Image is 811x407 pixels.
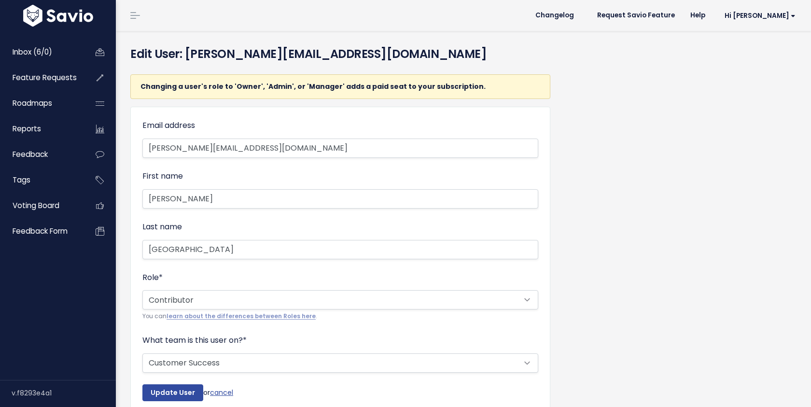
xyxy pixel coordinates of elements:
[2,92,80,114] a: Roadmaps
[142,119,195,133] label: Email address
[2,41,80,63] a: Inbox (6/0)
[2,67,80,89] a: Feature Requests
[683,8,713,23] a: Help
[142,334,247,348] label: What team is this user on?
[167,312,316,320] a: learn about the differences between Roles here
[2,169,80,191] a: Tags
[2,220,80,242] a: Feedback form
[140,82,486,91] strong: Changing a user's role to 'Owner', 'Admin', or 'Manager' adds a paid seat to your subscription.
[142,119,538,401] form: or
[142,220,182,234] label: Last name
[535,12,574,19] span: Changelog
[142,271,163,285] label: Role
[21,5,96,27] img: logo-white.9d6f32f41409.svg
[13,47,52,57] span: Inbox (6/0)
[12,380,116,406] div: v.f8293e4a1
[13,200,59,211] span: Voting Board
[142,169,183,183] label: First name
[713,8,803,23] a: Hi [PERSON_NAME]
[13,72,77,83] span: Feature Requests
[2,118,80,140] a: Reports
[2,195,80,217] a: Voting Board
[142,384,203,402] input: Update User
[13,175,30,185] span: Tags
[13,124,41,134] span: Reports
[13,226,68,236] span: Feedback form
[589,8,683,23] a: Request Savio Feature
[725,12,796,19] span: Hi [PERSON_NAME]
[130,45,627,63] h4: Edit User: [PERSON_NAME][EMAIL_ADDRESS][DOMAIN_NAME]
[2,143,80,166] a: Feedback
[13,149,48,159] span: Feedback
[13,98,52,108] span: Roadmaps
[210,387,233,397] a: cancel
[142,311,538,322] small: You can .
